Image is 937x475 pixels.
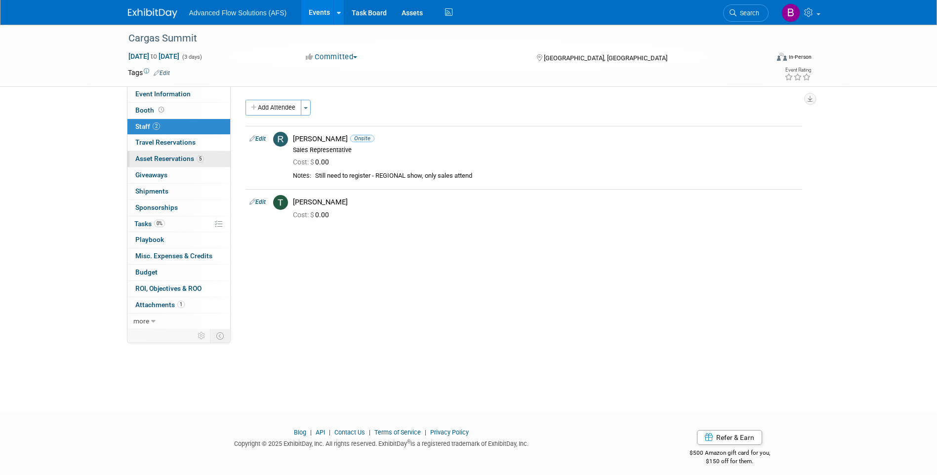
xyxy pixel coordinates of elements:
span: 0% [154,220,165,227]
span: Tasks [134,220,165,228]
span: | [367,429,373,436]
div: Sales Representative [293,146,798,154]
img: T.jpg [273,195,288,210]
div: [PERSON_NAME] [293,198,798,207]
div: $150 off for them. [650,457,810,466]
div: Cargas Summit [125,30,754,47]
button: Committed [302,52,361,62]
a: Asset Reservations5 [127,151,230,167]
a: Terms of Service [374,429,421,436]
div: Event Format [710,51,812,66]
img: Format-Inperson.png [777,53,787,61]
span: (3 days) [181,54,202,60]
td: Tags [128,68,170,78]
a: Sponsorships [127,200,230,216]
a: Shipments [127,184,230,199]
span: Budget [135,268,158,276]
img: Ben Nolen [781,3,800,22]
td: Personalize Event Tab Strip [193,329,210,342]
a: Playbook [127,232,230,248]
span: | [422,429,429,436]
a: Event Information [127,86,230,102]
span: Misc. Expenses & Credits [135,252,212,260]
span: to [149,52,159,60]
span: [GEOGRAPHIC_DATA], [GEOGRAPHIC_DATA] [544,54,667,62]
a: Edit [249,135,266,142]
div: In-Person [788,53,812,61]
span: Booth [135,106,166,114]
span: 2 [153,122,160,130]
td: Toggle Event Tabs [210,329,230,342]
span: Staff [135,122,160,130]
span: 1 [177,301,185,308]
span: Cost: $ [293,211,315,219]
span: | [308,429,314,436]
span: Event Information [135,90,191,98]
span: [DATE] [DATE] [128,52,180,61]
span: Giveaways [135,171,167,179]
a: Contact Us [334,429,365,436]
span: 0.00 [293,211,333,219]
span: Shipments [135,187,168,195]
a: Search [723,4,769,22]
span: ROI, Objectives & ROO [135,284,202,292]
a: more [127,314,230,329]
div: Copyright © 2025 ExhibitDay, Inc. All rights reserved. ExhibitDay is a registered trademark of Ex... [128,437,636,448]
span: Travel Reservations [135,138,196,146]
span: Sponsorships [135,203,178,211]
div: $500 Amazon gift card for you, [650,442,810,465]
span: 0.00 [293,158,333,166]
span: 5 [197,155,204,162]
span: Playbook [135,236,164,243]
a: Misc. Expenses & Credits [127,248,230,264]
a: Refer & Earn [697,430,762,445]
button: Add Attendee [245,100,301,116]
span: Search [736,9,759,17]
a: Giveaways [127,167,230,183]
div: [PERSON_NAME] [293,134,798,144]
span: Booth not reserved yet [157,106,166,114]
a: ROI, Objectives & ROO [127,281,230,297]
sup: ® [407,439,410,444]
a: API [316,429,325,436]
span: Asset Reservations [135,155,204,162]
span: | [326,429,333,436]
a: Edit [249,198,266,205]
span: Onsite [350,135,374,142]
a: Blog [294,429,306,436]
a: Booth [127,103,230,119]
span: Cost: $ [293,158,315,166]
a: Staff2 [127,119,230,135]
div: Event Rating [784,68,811,73]
a: Tasks0% [127,216,230,232]
span: Advanced Flow Solutions (AFS) [189,9,287,17]
span: more [133,317,149,325]
a: Budget [127,265,230,280]
div: Still need to register - REGIONAL show, only sales attend [315,172,798,180]
img: R.jpg [273,132,288,147]
img: ExhibitDay [128,8,177,18]
a: Attachments1 [127,297,230,313]
a: Travel Reservations [127,135,230,151]
a: Privacy Policy [430,429,469,436]
a: Edit [154,70,170,77]
div: Notes: [293,172,311,180]
span: Attachments [135,301,185,309]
